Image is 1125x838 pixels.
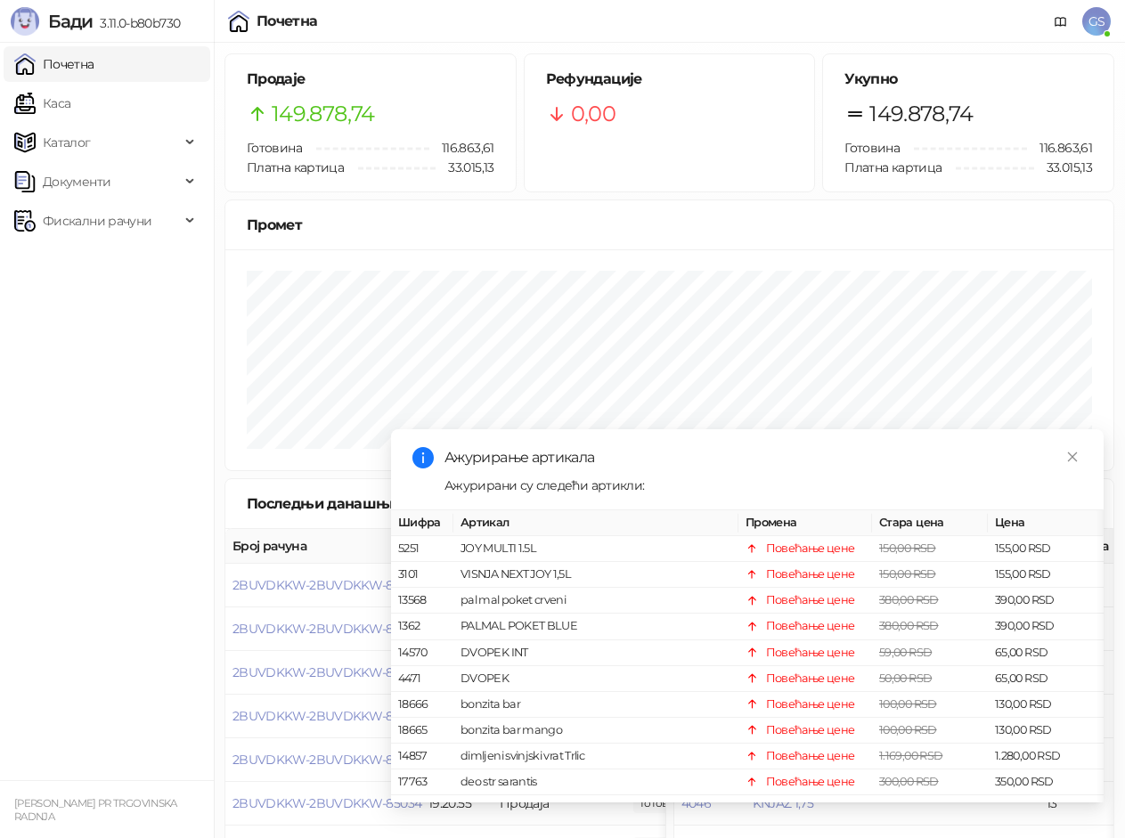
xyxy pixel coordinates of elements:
div: Повећање цене [766,617,855,635]
span: 1.169,00 RSD [879,749,942,762]
td: deo str sarantis [453,769,738,795]
th: Промена [738,510,872,536]
th: Артикал [453,510,738,536]
td: JOY MULTI 1.5L [453,536,738,562]
span: Платна картица [844,159,942,175]
span: 59,00 RSD [879,645,932,658]
div: Повећање цене [766,591,855,609]
div: Последњи данашњи рачуни [247,492,483,515]
td: 155,00 RSD [988,536,1104,562]
span: 116.863,61 [429,138,494,158]
div: Повећање цене [766,773,855,791]
div: Ажурирање артикала [444,447,1082,468]
td: 17763 [391,769,453,795]
div: Повећање цене [766,721,855,739]
span: GS [1082,7,1111,36]
td: STR8 DEO [453,795,738,821]
th: Стара цена [872,510,988,536]
div: Повећање цене [766,747,855,765]
td: 65,00 RSD [988,666,1104,692]
button: 2BUVDKKW-2BUVDKKW-85037 [232,664,420,680]
span: 380,00 RSD [879,619,939,632]
img: Logo [11,7,39,36]
span: Документи [43,164,110,199]
div: Повећање цене [766,799,855,817]
span: Готовина [844,140,900,156]
span: 150,00 RSD [879,541,936,555]
td: 390,00 RSD [988,614,1104,639]
td: 13568 [391,588,453,614]
h5: Продаје [247,69,494,90]
button: 2BUVDKKW-2BUVDKKW-85038 [232,621,421,637]
td: 130,00 RSD [988,718,1104,744]
span: 100,00 RSD [879,697,937,711]
td: bonzita bar [453,692,738,718]
td: 14292 [391,795,453,821]
span: 300,00 RSD [879,775,939,788]
span: Фискални рачуни [43,203,151,239]
td: 130,00 RSD [988,692,1104,718]
span: 116.863,61 [1027,138,1092,158]
span: 300,00 RSD [879,801,939,814]
span: 380,00 RSD [879,593,939,606]
span: Готовина [247,140,302,156]
td: dimljeni svinjski vrat Trlic [453,744,738,769]
td: 14570 [391,639,453,665]
td: 3101 [391,562,453,588]
a: Документација [1047,7,1075,36]
div: Промет [247,214,1092,236]
button: 2BUVDKKW-2BUVDKKW-85039 [232,577,421,593]
td: 1362 [391,614,453,639]
td: PALMAL POKET BLUE [453,614,738,639]
a: Close [1063,447,1082,467]
span: info-circle [412,447,434,468]
td: DVOPEK INT [453,639,738,665]
span: 2BUVDKKW-2BUVDKKW-85034 [232,795,421,811]
th: Број рачуна [225,529,421,564]
small: [PERSON_NAME] PR TRGOVINSKA RADNJA [14,797,177,823]
div: Ажурирани су следећи артикли: [444,476,1082,495]
h5: Укупно [844,69,1092,90]
button: 2BUVDKKW-2BUVDKKW-85036 [232,708,421,724]
th: Шифра [391,510,453,536]
span: 3.11.0-b80b730 [93,15,180,31]
td: 4471 [391,666,453,692]
td: 65,00 RSD [988,639,1104,665]
span: 0,00 [571,97,615,131]
td: pal mal poket crveni [453,588,738,614]
a: Почетна [14,46,94,82]
div: Почетна [257,14,318,28]
div: Повећање цене [766,643,855,661]
span: 150,00 RSD [879,567,936,581]
td: 18666 [391,692,453,718]
span: Каталог [43,125,91,160]
span: Платна картица [247,159,344,175]
td: 14857 [391,744,453,769]
td: 350,00 RSD [988,795,1104,821]
span: Бади [48,11,93,32]
h5: Рефундације [546,69,794,90]
span: close [1066,451,1079,463]
div: Повећање цене [766,670,855,687]
div: Повећање цене [766,696,855,713]
span: 50,00 RSD [879,671,932,685]
button: 2BUVDKKW-2BUVDKKW-85035 [232,752,420,768]
th: Цена [988,510,1104,536]
span: 33.015,13 [436,158,493,177]
td: 350,00 RSD [988,769,1104,795]
span: 149.878,74 [869,97,973,131]
td: 390,00 RSD [988,588,1104,614]
td: 5251 [391,536,453,562]
span: 100,00 RSD [879,723,937,736]
span: 149.878,74 [272,97,375,131]
div: Повећање цене [766,540,855,557]
td: 155,00 RSD [988,562,1104,588]
div: Повећање цене [766,565,855,583]
span: 33.015,13 [1034,158,1092,177]
td: 1.280,00 RSD [988,744,1104,769]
